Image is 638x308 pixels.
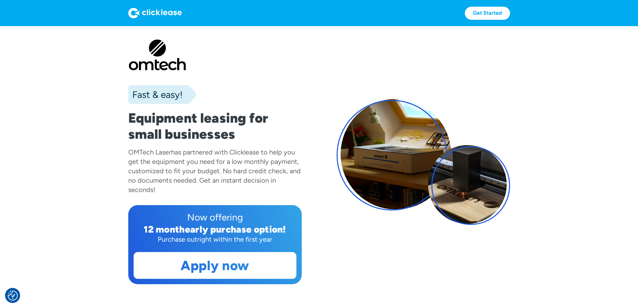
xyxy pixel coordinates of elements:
[128,88,183,101] div: Fast & easy!
[144,224,185,235] div: 12 month
[128,148,171,156] div: OMTech Laser
[8,291,18,301] img: Revisit consent button
[134,252,296,279] a: Apply now
[465,7,510,20] a: Get Started
[185,224,286,235] div: early purchase option!
[128,8,182,18] img: Logo
[128,110,302,142] h1: Equipment leasing for small businesses
[134,210,296,224] div: Now offering
[134,235,296,244] div: Purchase outright within the first year
[8,291,18,301] button: Consent Preferences
[128,148,301,194] div: has partnered with Clicklease to help you get the equipment you need for a low monthly payment, c...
